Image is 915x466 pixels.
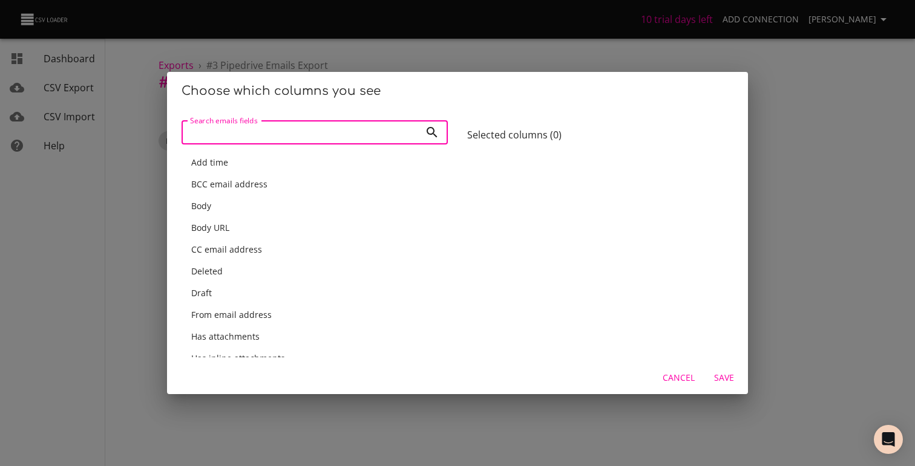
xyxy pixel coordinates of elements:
span: From email address [191,309,272,320]
div: Draft [182,282,448,304]
span: Save [709,371,738,386]
div: Body [182,195,448,217]
span: Body URL [191,222,229,233]
button: Cancel [658,367,700,389]
span: Deleted [191,265,223,277]
div: CC email address [182,239,448,261]
span: Has attachments [191,331,260,342]
h6: Selected columns ( 0 ) [467,129,733,141]
span: Has inline attachments [191,352,285,364]
span: BCC email address [191,178,267,190]
div: Deleted [182,261,448,282]
div: Open Intercom Messenger [874,425,903,454]
div: Has inline attachments [182,348,448,369]
div: Body URL [182,217,448,239]
div: Has attachments [182,326,448,348]
div: From email address [182,304,448,326]
div: BCC email address [182,173,448,195]
div: Add time [182,152,448,173]
button: Save [704,367,743,389]
h2: Choose which columns you see [182,82,733,101]
span: Draft [191,287,212,299]
span: Body [191,200,211,212]
span: CC email address [191,244,262,255]
span: Cancel [663,371,695,386]
span: Add time [191,157,228,168]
